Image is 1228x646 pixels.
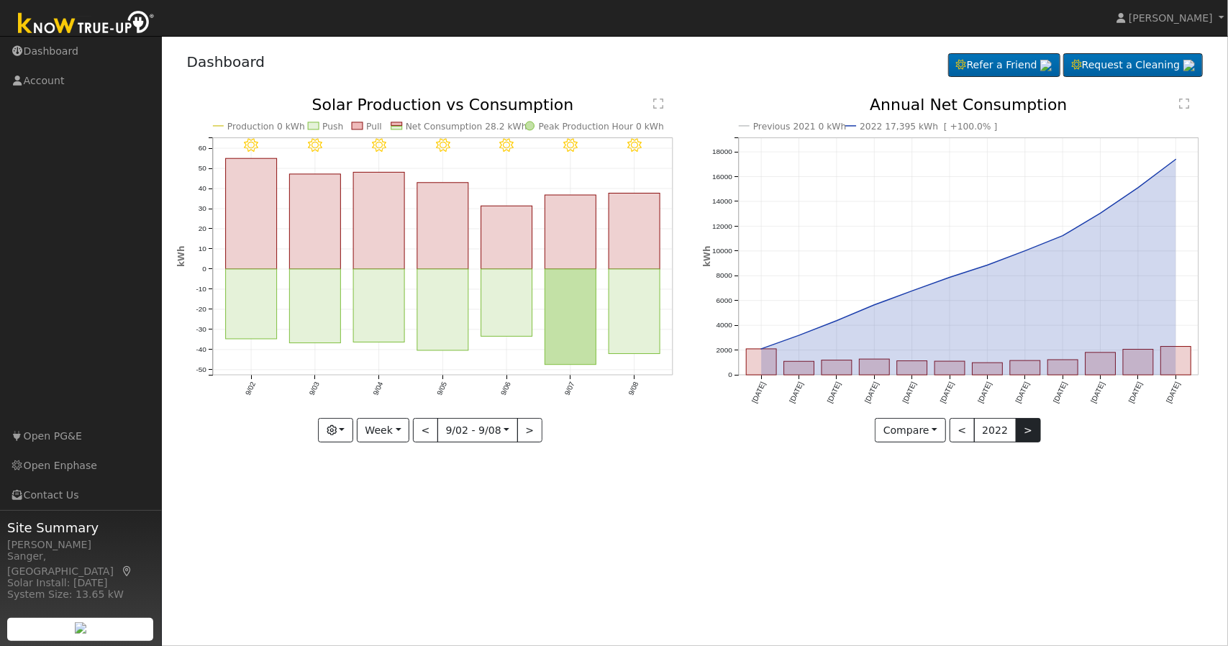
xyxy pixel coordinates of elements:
text: 60 [198,145,206,153]
text: Pull [366,122,382,132]
text: Production 0 kWh [227,122,305,132]
circle: onclick="" [1098,211,1104,217]
text: Peak Production Hour 0 kWh [539,122,665,132]
i: 9/07 - Clear [563,139,578,153]
text: 50 [198,165,206,173]
text: [DATE] [1165,381,1182,404]
text: [DATE] [976,381,993,404]
text: 8000 [716,272,732,280]
div: System Size: 13.65 kW [7,587,154,602]
i: 9/06 - Clear [500,139,514,153]
text: 2000 [716,346,732,354]
i: 9/04 - Clear [372,139,386,153]
text: 0 [728,371,732,379]
rect: onclick="" [353,173,404,270]
rect: onclick="" [1086,353,1116,376]
a: Dashboard [187,53,265,70]
text: kWh [176,246,186,268]
div: [PERSON_NAME] [7,537,154,552]
circle: onclick="" [871,302,877,308]
rect: onclick="" [1124,350,1154,376]
circle: onclick="" [909,288,915,294]
circle: onclick="" [1173,157,1179,163]
text: [DATE] [863,381,880,404]
button: Compare [875,418,946,442]
circle: onclick="" [834,318,840,324]
a: Map [121,565,134,577]
text: -40 [196,346,206,354]
text: 16000 [712,173,732,181]
text: [DATE] [750,381,767,404]
text: 9/07 [563,381,576,397]
rect: onclick="" [481,270,532,337]
rect: onclick="" [225,270,276,340]
text: Annual Net Consumption [870,96,1068,114]
div: Solar Install: [DATE] [7,576,154,591]
div: Sanger, [GEOGRAPHIC_DATA] [7,549,154,579]
rect: onclick="" [1048,360,1078,376]
text: 9/04 [371,381,384,397]
rect: onclick="" [481,206,532,270]
text: 9/05 [435,381,448,397]
text: [DATE] [1014,381,1031,404]
text: 12000 [712,222,732,230]
text: [DATE] [788,381,804,404]
rect: onclick="" [609,194,660,270]
text: Net Consumption 28.2 kWh [406,122,527,132]
text: 40 [198,185,206,193]
span: Site Summary [7,518,154,537]
rect: onclick="" [897,361,927,375]
rect: onclick="" [859,360,889,376]
img: retrieve [1040,60,1052,71]
rect: onclick="" [353,270,404,343]
text: [DATE] [939,381,955,404]
rect: onclick="" [545,195,596,269]
text: -20 [196,306,206,314]
rect: onclick="" [1161,347,1191,376]
text: 20 [198,225,206,233]
a: Refer a Friend [948,53,1060,78]
rect: onclick="" [609,270,660,355]
circle: onclick="" [985,263,991,268]
text: 9/02 [244,381,257,397]
a: Request a Cleaning [1063,53,1203,78]
rect: onclick="" [289,270,340,344]
text: Solar Production vs Consumption [311,96,573,114]
img: retrieve [1183,60,1195,71]
rect: onclick="" [417,183,468,269]
text: 10000 [712,247,732,255]
rect: onclick="" [289,174,340,269]
text: [DATE] [1127,381,1144,404]
text: 10 [198,245,206,253]
rect: onclick="" [225,159,276,270]
rect: onclick="" [417,270,468,351]
text: 18000 [712,148,732,156]
rect: onclick="" [822,360,852,375]
text: 6000 [716,297,732,305]
rect: onclick="" [934,362,965,376]
img: Know True-Up [11,8,162,40]
text: 0 [202,265,206,273]
text:  [653,98,663,109]
i: 9/02 - MostlyClear [244,139,258,153]
circle: onclick="" [1136,185,1142,191]
rect: onclick="" [973,363,1003,376]
text: [DATE] [1052,381,1068,404]
text: 30 [198,205,206,213]
text:  [1179,98,1189,109]
text: 4000 [716,322,732,329]
text: 9/06 [499,381,512,397]
rect: onclick="" [783,362,814,376]
button: < [950,418,975,442]
rect: onclick="" [746,350,776,376]
img: retrieve [75,622,86,634]
text: -30 [196,326,206,334]
text: Previous 2021 0 kWh [753,122,847,132]
rect: onclick="" [545,270,596,365]
text: 9/08 [627,381,640,397]
button: Week [357,418,409,442]
circle: onclick="" [947,275,952,281]
circle: onclick="" [758,347,764,352]
text: 9/03 [307,381,320,397]
i: 9/05 - Clear [436,139,450,153]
